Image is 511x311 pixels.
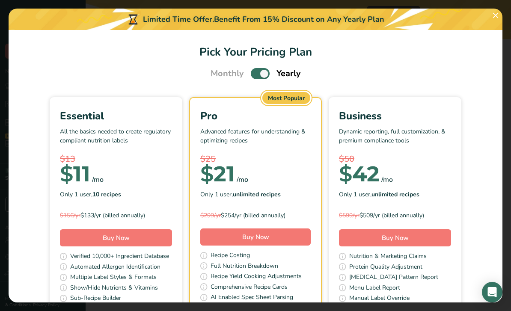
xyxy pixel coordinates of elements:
[60,229,172,246] button: Buy Now
[200,211,221,219] span: $299/yr
[19,44,492,60] h1: Pick Your Pricing Plan
[339,211,451,220] div: $509/yr (billed annually)
[233,190,281,198] b: unlimited recipes
[349,272,438,283] span: [MEDICAL_DATA] Pattern Report
[339,127,451,153] p: Dynamic reporting, full customization, & premium compliance tools
[214,14,384,25] div: Benefit From 15% Discount on Any Yearly Plan
[349,262,422,273] span: Protein Quality Adjustment
[371,190,419,198] b: unlimited recipes
[339,229,451,246] button: Buy Now
[60,161,73,187] span: $
[60,166,90,183] div: 11
[9,9,502,30] div: Limited Time Offer.
[211,272,302,282] span: Recipe Yield Cooking Adjustments
[339,153,451,166] div: $50
[211,282,288,293] span: Comprehensive Recipe Cards
[211,251,250,261] span: Recipe Costing
[349,293,410,304] span: Manual Label Override
[382,234,409,242] span: Buy Now
[70,283,158,294] span: Show/Hide Nutrients & Vitamins
[349,252,427,262] span: Nutrition & Marketing Claims
[200,166,235,183] div: 21
[262,92,310,104] div: Most Popular
[70,252,169,262] span: Verified 10,000+ Ingredient Database
[276,67,301,80] span: Yearly
[92,190,121,198] b: 10 recipes
[339,211,359,219] span: $599/yr
[200,127,311,153] p: Advanced features for understanding & optimizing recipes
[60,108,172,124] div: Essential
[92,175,104,185] div: /mo
[60,211,172,220] div: $133/yr (billed annually)
[200,153,311,166] div: $25
[200,190,281,199] span: Only 1 user,
[339,108,451,124] div: Business
[60,127,172,153] p: All the basics needed to create regulatory compliant nutrition labels
[211,261,278,272] span: Full Nutrition Breakdown
[60,153,172,166] div: $13
[200,108,311,124] div: Pro
[200,211,311,220] div: $254/yr (billed annually)
[381,175,393,185] div: /mo
[60,211,80,219] span: $156/yr
[60,190,121,199] span: Only 1 user,
[237,175,248,185] div: /mo
[339,161,352,187] span: $
[200,161,214,187] span: $
[339,166,380,183] div: 42
[482,282,502,302] div: Open Intercom Messenger
[211,293,293,303] span: AI Enabled Spec Sheet Parsing
[70,262,160,273] span: Automated Allergen Identification
[211,67,244,80] span: Monthly
[70,293,121,304] span: Sub-Recipe Builder
[70,272,157,283] span: Multiple Label Styles & Formats
[103,234,130,242] span: Buy Now
[242,233,269,241] span: Buy Now
[200,228,311,246] button: Buy Now
[339,190,419,199] span: Only 1 user,
[349,283,400,294] span: Menu Label Report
